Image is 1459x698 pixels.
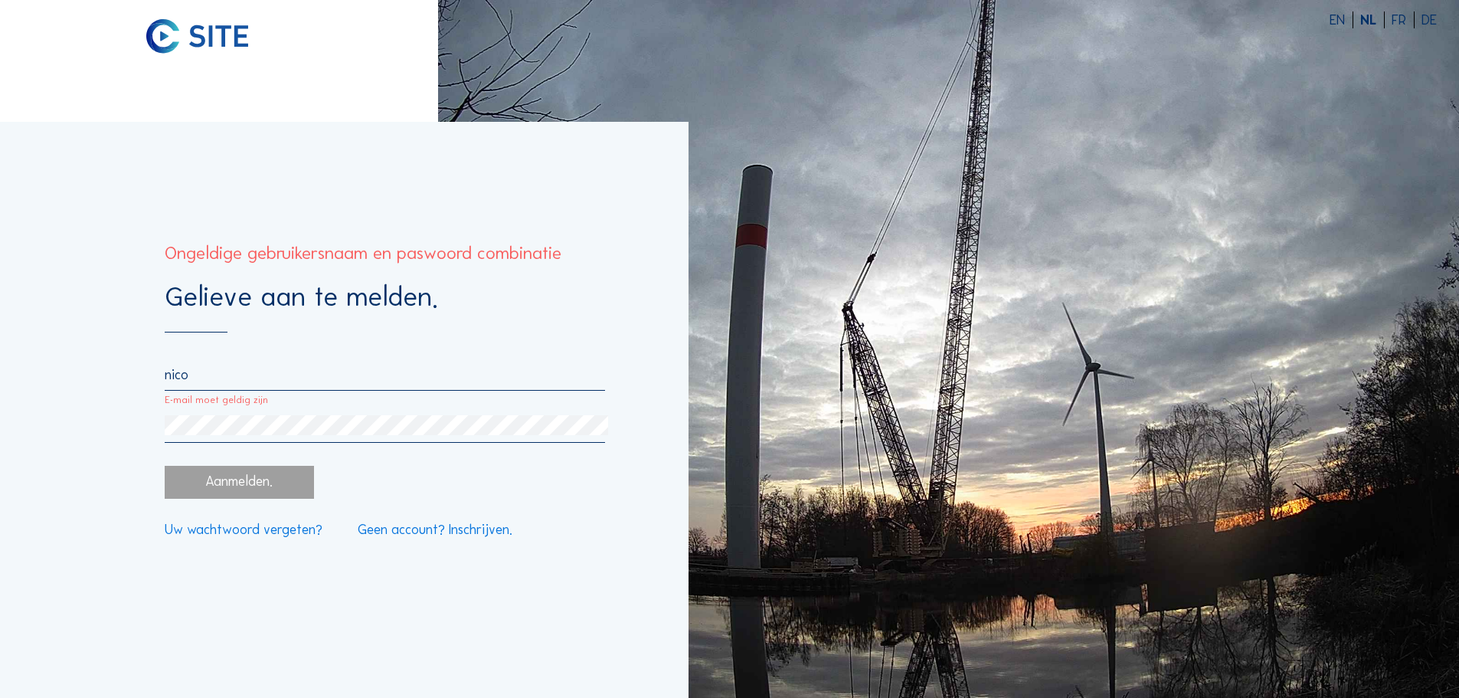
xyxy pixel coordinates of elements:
[165,523,322,537] a: Uw wachtwoord vergeten?
[1421,14,1437,28] div: DE
[165,244,561,262] div: Ongeldige gebruikersnaam en paswoord combinatie
[165,283,604,333] div: Gelieve aan te melden.
[165,366,604,383] input: E-mail
[165,396,268,405] label: E-mail moet geldig zijn
[358,523,512,537] a: Geen account? Inschrijven.
[1360,14,1385,28] div: NL
[1330,14,1353,28] div: EN
[165,466,313,499] div: Aanmelden.
[146,19,248,54] img: C-SITE logo
[1392,14,1415,28] div: FR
